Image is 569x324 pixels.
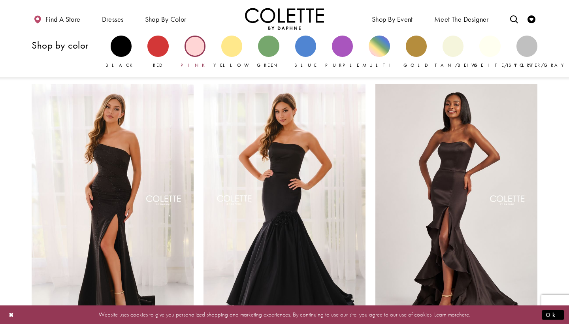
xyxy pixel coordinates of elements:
a: Red [147,36,168,69]
span: Silver/Gray [509,62,568,68]
span: Tan/Beige [435,62,484,68]
a: Visit Colette by Daphne Style No. CL6017 Page [375,84,537,319]
span: Dresses [100,8,126,30]
a: Visit Colette by Daphne Style No. CL6219 Page [203,84,366,319]
a: Silver/Gray [516,36,537,69]
span: Pink [181,62,209,68]
span: White/Ivory [471,62,537,68]
span: Purple [325,62,359,68]
a: Gold [406,36,427,69]
a: Check Wishlist [526,8,537,30]
button: Close Dialog [5,308,18,322]
span: Black [106,62,137,68]
a: Multi [369,36,390,69]
button: Submit Dialog [542,310,564,320]
span: Find a store [45,15,81,23]
span: Dresses [102,15,124,23]
a: Black [111,36,132,69]
span: Shop by color [145,15,187,23]
a: here [459,311,469,318]
span: Yellow [213,62,253,68]
span: Blue [294,62,317,68]
a: Tan/Beige [443,36,463,69]
p: Website uses cookies to give you personalized shopping and marketing experiences. By continuing t... [57,309,512,320]
a: Find a store [32,8,82,30]
a: Purple [332,36,353,69]
span: Green [257,62,280,68]
span: Shop By Event [370,8,415,30]
a: Blue [295,36,316,69]
span: Gold [403,62,429,68]
a: Toggle search [508,8,520,30]
span: Meet the designer [434,15,489,23]
span: Shop by color [143,8,188,30]
h3: Shop by color [32,40,103,51]
a: Meet the designer [432,8,491,30]
span: Red [153,62,163,68]
a: Green [258,36,279,69]
a: Visit Colette by Daphne Style No. CL6201 Page [32,84,194,319]
a: Pink [185,36,205,69]
a: Visit Home Page [245,8,324,30]
span: Multi [362,62,396,68]
a: White/Ivory [479,36,500,69]
a: Yellow [221,36,242,69]
img: Colette by Daphne [245,8,324,30]
span: Shop By Event [372,15,413,23]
